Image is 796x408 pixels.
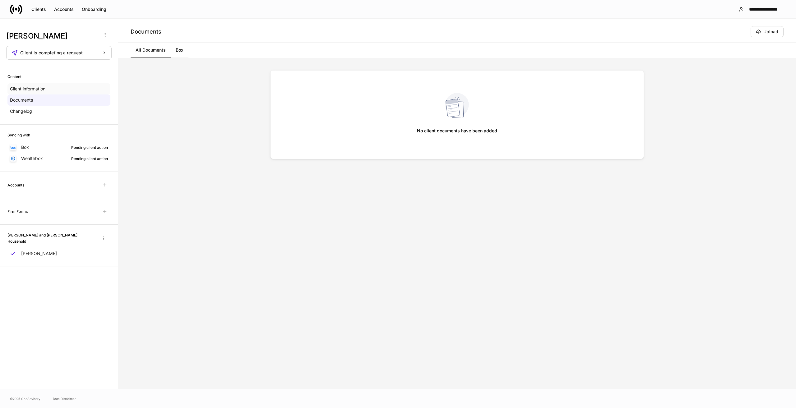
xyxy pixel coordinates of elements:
span: Unavailable with outstanding requests for information [99,179,110,190]
p: Wealthbox [21,155,43,162]
a: WealthboxPending client action [7,153,110,164]
a: Documents [7,94,110,106]
h6: Content [7,74,21,80]
h3: [PERSON_NAME] [6,31,96,41]
h6: Syncing with [7,132,30,138]
a: Data Disclaimer [53,396,76,401]
button: Onboarding [78,4,110,14]
span: © 2025 OneAdvisory [10,396,40,401]
a: Client information [7,83,110,94]
h4: Documents [131,28,161,35]
span: Client is completing a request [20,51,83,55]
div: Pending client action [71,144,108,150]
img: oYqM9ojoZLfzCHUefNbBcWHcyDPbQKagtYciMC8pFl3iZXy3dU33Uwy+706y+0q2uJ1ghNQf2OIHrSh50tUd9HaB5oMc62p0G... [11,146,16,149]
div: Accounts [54,7,74,11]
p: Documents [10,97,33,103]
button: Accounts [50,4,78,14]
div: Upload [756,29,778,34]
h6: [PERSON_NAME] and [PERSON_NAME] Household [7,232,92,244]
span: Unavailable with outstanding requests for information [99,206,110,217]
div: Onboarding [82,7,106,11]
p: Box [21,144,29,150]
a: Changelog [7,106,110,117]
h5: No client documents have been added [417,125,497,136]
button: Client is completing a request [6,46,112,60]
p: [PERSON_NAME] [21,250,57,257]
button: Upload [751,26,784,37]
a: BoxPending client action [7,142,110,153]
p: Changelog [10,108,32,114]
h6: Accounts [7,182,24,188]
a: Box [171,43,188,57]
a: All Documents [131,43,171,57]
a: [PERSON_NAME] [7,248,110,259]
button: Clients [27,4,50,14]
p: Client information [10,86,45,92]
div: Pending client action [71,156,108,162]
div: Clients [31,7,46,11]
h6: Firm Forms [7,209,28,214]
